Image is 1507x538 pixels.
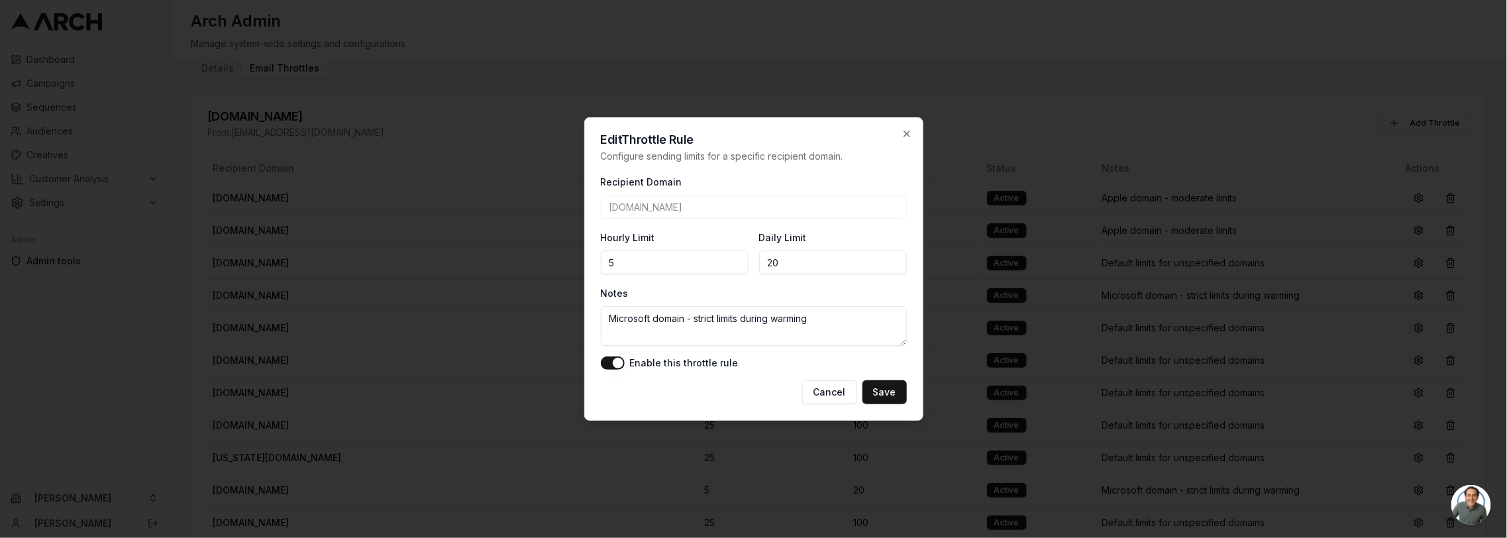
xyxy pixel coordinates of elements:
[601,176,682,188] label: Recipient Domain
[802,380,857,404] button: Cancel
[601,134,907,146] h2: Edit Throttle Rule
[862,380,907,404] button: Save
[601,306,907,346] textarea: Microsoft domain - strict limits during warming
[759,232,807,243] label: Daily Limit
[601,288,629,299] label: Notes
[630,358,739,368] label: Enable this throttle rule
[759,250,907,274] input: No limit
[601,232,655,243] label: Hourly Limit
[601,150,907,163] p: Configure sending limits for a specific recipient domain.
[601,250,749,274] input: No limit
